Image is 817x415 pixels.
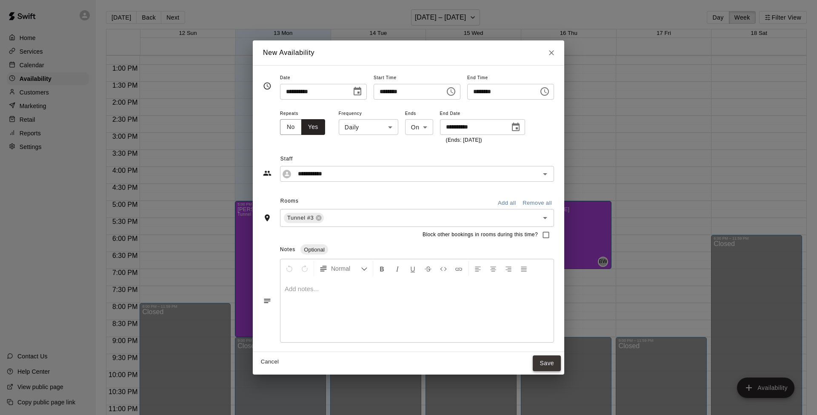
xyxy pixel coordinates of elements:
[280,72,367,84] span: Date
[280,119,325,135] div: outlined button group
[539,212,551,224] button: Open
[284,214,317,222] span: Tunnel #3
[406,261,420,276] button: Format Underline
[436,261,451,276] button: Insert Code
[390,261,405,276] button: Format Italics
[443,83,460,100] button: Choose time, selected time is 5:00 PM
[533,355,561,371] button: Save
[423,231,538,239] span: Block other bookings in rooms during this time?
[539,168,551,180] button: Open
[339,119,398,135] div: Daily
[544,45,559,60] button: Close
[446,136,519,145] p: (Ends: [DATE])
[451,261,466,276] button: Insert Link
[280,246,295,252] span: Notes
[339,108,398,120] span: Frequency
[405,108,433,120] span: Ends
[316,261,371,276] button: Formatting Options
[375,261,389,276] button: Format Bold
[331,264,361,273] span: Normal
[263,214,271,222] svg: Rooms
[501,261,516,276] button: Right Align
[280,119,302,135] button: No
[493,197,520,210] button: Add all
[280,108,332,120] span: Repeats
[517,261,531,276] button: Justify Align
[486,261,500,276] button: Center Align
[536,83,553,100] button: Choose time, selected time is 8:00 PM
[421,261,435,276] button: Format Strikethrough
[471,261,485,276] button: Left Align
[520,197,554,210] button: Remove all
[256,355,283,369] button: Cancel
[301,119,325,135] button: Yes
[300,246,328,253] span: Optional
[440,108,525,120] span: End Date
[297,261,312,276] button: Redo
[374,72,460,84] span: Start Time
[263,47,314,58] h6: New Availability
[280,198,299,204] span: Rooms
[263,297,271,305] svg: Notes
[284,213,324,223] div: Tunnel #3
[507,119,524,136] button: Choose date, selected date is Oct 28, 2025
[263,82,271,90] svg: Timing
[282,261,297,276] button: Undo
[405,119,433,135] div: On
[263,169,271,177] svg: Staff
[467,72,554,84] span: End Time
[280,152,554,166] span: Staff
[349,83,366,100] button: Choose date, selected date is Oct 13, 2025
